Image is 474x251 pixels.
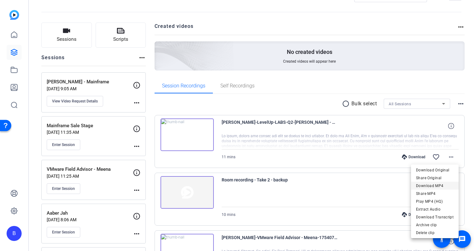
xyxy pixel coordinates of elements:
span: Extract Audio [416,206,454,213]
span: Share MP4 [416,190,454,197]
span: Download Transcript [416,213,454,221]
span: Download MP4 [416,182,454,190]
span: Play MP4 (HQ) [416,198,454,205]
span: Delete clip [416,229,454,237]
span: Archive clip [416,221,454,229]
span: Download Original [416,166,454,174]
span: Share Original [416,174,454,182]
